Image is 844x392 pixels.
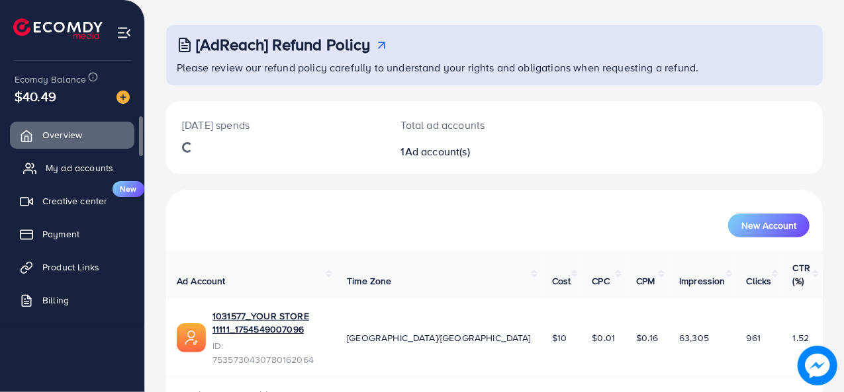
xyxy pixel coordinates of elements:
p: Total ad accounts [401,117,534,133]
span: Product Links [42,260,99,274]
span: New Account [741,221,796,230]
span: New [113,181,144,197]
h2: 1 [401,145,534,158]
span: 1.52 [793,331,810,344]
span: Payment [42,227,79,241]
a: Billing [10,287,134,313]
span: Ad account(s) [405,144,470,159]
span: Ad Account [177,274,226,288]
span: $0.16 [636,331,658,344]
button: New Account [728,214,810,237]
p: Please review our refund policy carefully to understand your rights and obligations when requesti... [177,59,815,75]
span: CPC [592,274,610,288]
span: $40.49 [15,87,56,106]
span: Impression [679,274,726,288]
p: [DATE] spends [182,117,369,133]
img: image [800,348,835,383]
a: Overview [10,122,134,148]
img: logo [13,19,103,39]
span: Billing [42,294,69,307]
span: Clicks [747,274,772,288]
h3: [AdReach] Refund Policy [196,35,371,54]
span: $0.01 [592,331,616,344]
span: 63,305 [679,331,709,344]
span: ID: 7535730430780162064 [212,339,326,366]
img: image [117,91,130,104]
a: Creative centerNew [10,188,134,214]
a: Product Links [10,254,134,280]
span: $10 [552,331,567,344]
span: 961 [747,331,761,344]
span: CTR (%) [793,261,810,288]
span: Cost [552,274,571,288]
img: ic-ads-acc.e4c84228.svg [177,323,206,352]
span: [GEOGRAPHIC_DATA]/[GEOGRAPHIC_DATA] [347,331,531,344]
span: Overview [42,128,82,141]
span: Ecomdy Balance [15,73,86,86]
img: menu [117,25,132,40]
a: My ad accounts [10,155,134,181]
span: My ad accounts [46,161,113,175]
a: 1031577_YOUR STORE 11111_1754549007096 [212,309,326,336]
span: CPM [636,274,655,288]
a: Payment [10,221,134,247]
span: Creative center [42,194,107,208]
span: Time Zone [347,274,391,288]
